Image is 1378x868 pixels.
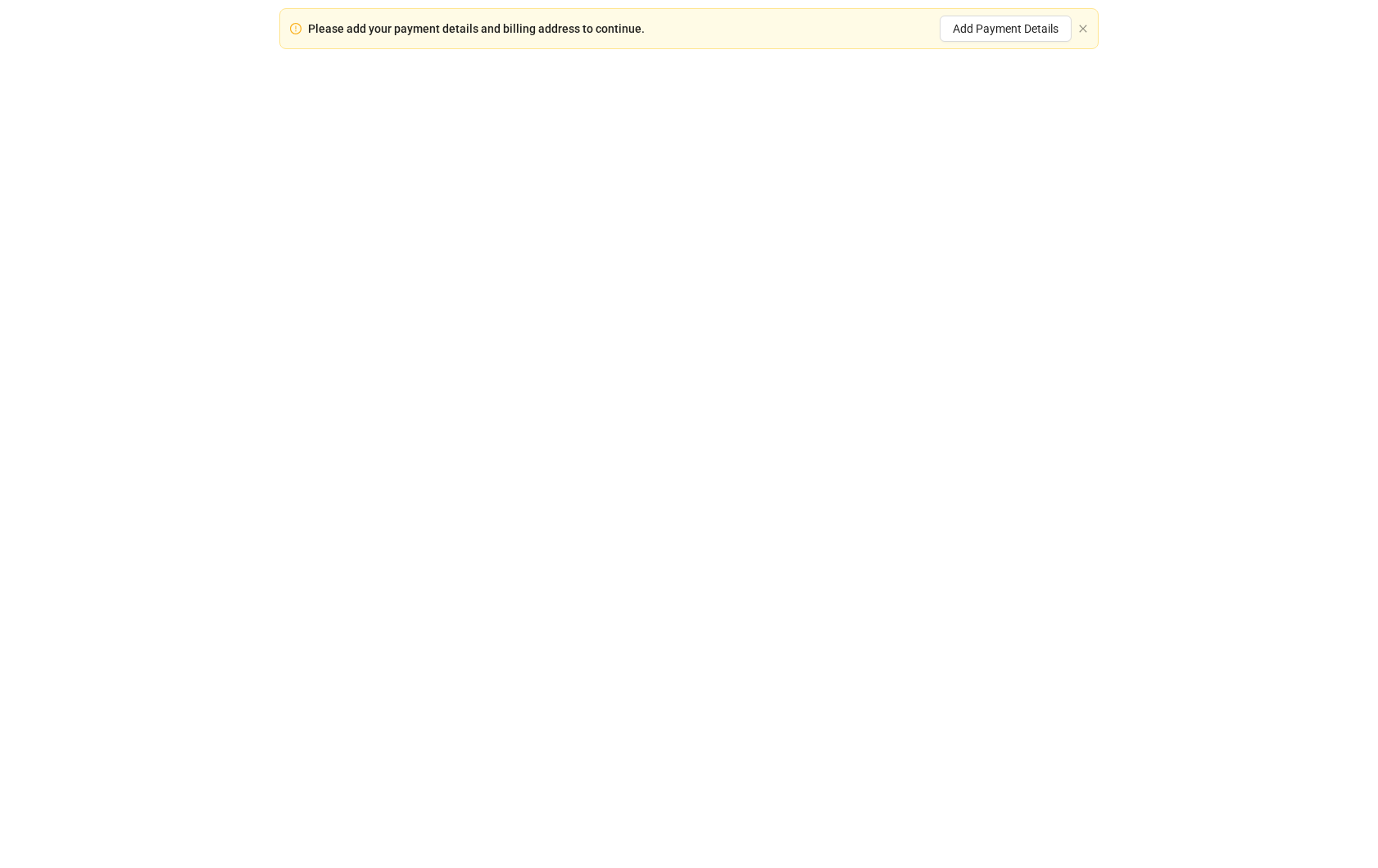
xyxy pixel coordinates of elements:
[1078,24,1088,34] span: close
[290,23,301,34] span: exclamation-circle
[940,16,1072,42] button: Add Payment Details
[953,22,1058,35] span: Add Payment Details
[308,20,645,38] div: Please add your payment details and billing address to continue.
[1078,24,1088,34] button: close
